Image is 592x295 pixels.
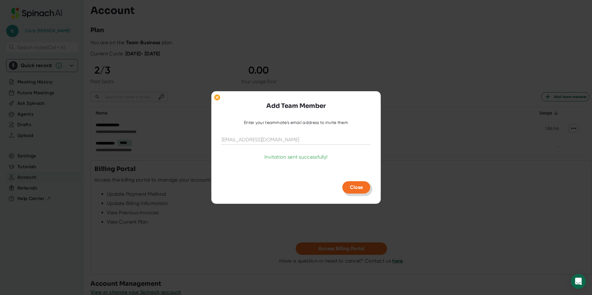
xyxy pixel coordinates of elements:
span: Close [350,184,363,190]
button: Close [342,181,370,194]
input: kale@acme.co [222,135,370,145]
h3: Add Team Member [266,101,326,111]
div: Enter your teammate's email address to invite them [244,120,348,126]
div: Open Intercom Messenger [571,274,586,289]
div: Invitation sent successfully! [264,154,328,160]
